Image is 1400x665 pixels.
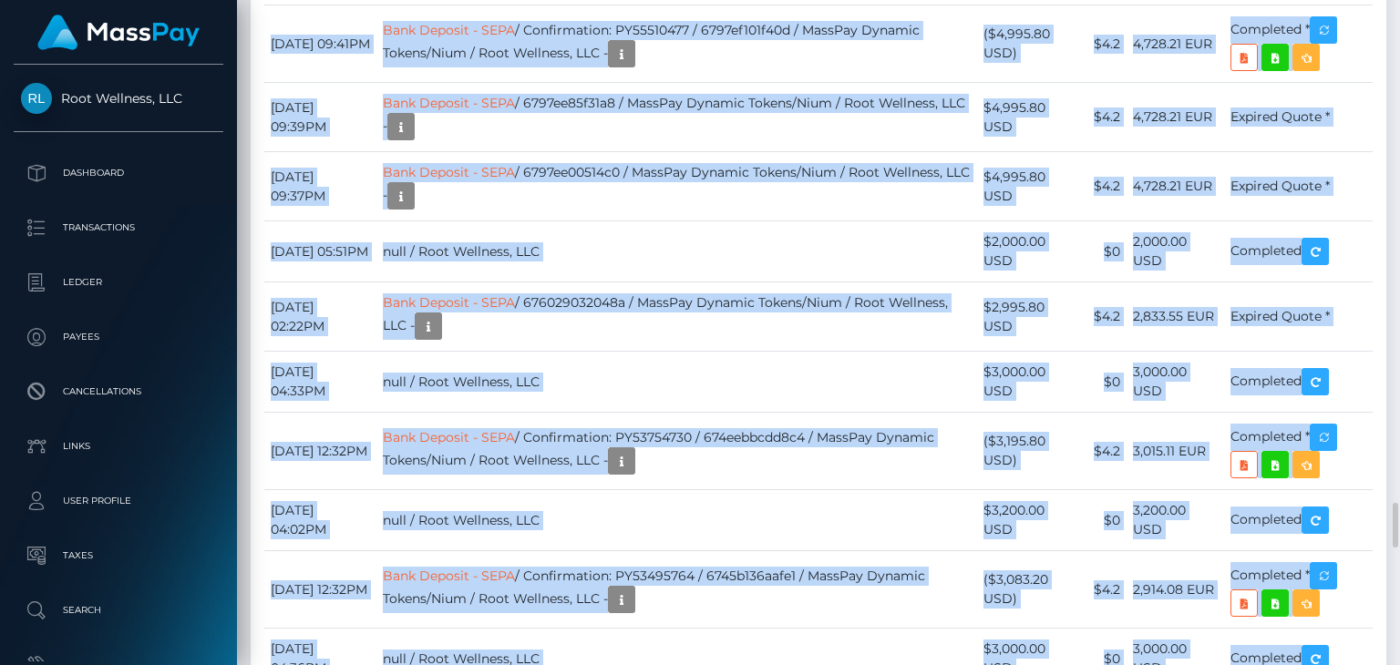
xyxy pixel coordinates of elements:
[21,542,216,569] p: Taxes
[1127,83,1225,152] td: 4,728.21 EUR
[1224,352,1373,413] td: Completed
[21,269,216,296] p: Ledger
[21,597,216,624] p: Search
[264,490,376,551] td: [DATE] 04:02PM
[977,152,1080,221] td: $4,995.80 USD
[264,352,376,413] td: [DATE] 04:33PM
[1224,152,1373,221] td: Expired Quote *
[1224,551,1373,629] td: Completed *
[21,159,216,187] p: Dashboard
[14,424,223,469] a: Links
[1127,413,1225,490] td: 3,015.11 EUR
[1127,5,1225,83] td: 4,728.21 EUR
[14,150,223,196] a: Dashboard
[14,588,223,633] a: Search
[264,551,376,629] td: [DATE] 12:32PM
[1080,5,1127,83] td: $4.2
[1080,352,1127,413] td: $0
[21,83,52,114] img: Root Wellness, LLC
[264,5,376,83] td: [DATE] 09:41PM
[376,352,977,413] td: null / Root Wellness, LLC
[1080,282,1127,352] td: $4.2
[383,294,515,311] a: Bank Deposit - SEPA
[1127,282,1225,352] td: 2,833.55 EUR
[383,568,515,584] a: Bank Deposit - SEPA
[1224,490,1373,551] td: Completed
[1224,413,1373,490] td: Completed *
[14,369,223,414] a: Cancellations
[376,490,977,551] td: null / Root Wellness, LLC
[1224,221,1373,282] td: Completed
[1224,282,1373,352] td: Expired Quote *
[264,83,376,152] td: [DATE] 09:39PM
[977,282,1080,352] td: $2,995.80 USD
[14,205,223,251] a: Transactions
[1080,413,1127,490] td: $4.2
[977,413,1080,490] td: ($3,195.80 USD)
[21,323,216,351] p: Payees
[977,83,1080,152] td: $4,995.80 USD
[376,83,977,152] td: / 6797ee85f31a8 / MassPay Dynamic Tokens/Nium / Root Wellness, LLC -
[21,433,216,460] p: Links
[1127,551,1225,629] td: 2,914.08 EUR
[376,152,977,221] td: / 6797ee00514c0 / MassPay Dynamic Tokens/Nium / Root Wellness, LLC -
[1080,152,1127,221] td: $4.2
[14,260,223,305] a: Ledger
[376,221,977,282] td: null / Root Wellness, LLC
[14,90,223,107] span: Root Wellness, LLC
[376,551,977,629] td: / Confirmation: PY53495764 / 6745b136aafe1 / MassPay Dynamic Tokens/Nium / Root Wellness, LLC -
[14,533,223,578] a: Taxes
[1127,221,1225,282] td: 2,000.00 USD
[383,22,515,38] a: Bank Deposit - SEPA
[264,221,376,282] td: [DATE] 05:51PM
[977,551,1080,629] td: ($3,083.20 USD)
[977,352,1080,413] td: $3,000.00 USD
[977,490,1080,551] td: $3,200.00 USD
[383,164,515,180] a: Bank Deposit - SEPA
[376,5,977,83] td: / Confirmation: PY55510477 / 6797ef101f40d / MassPay Dynamic Tokens/Nium / Root Wellness, LLC -
[1224,83,1373,152] td: Expired Quote *
[376,413,977,490] td: / Confirmation: PY53754730 / 674eebbcdd8c4 / MassPay Dynamic Tokens/Nium / Root Wellness, LLC -
[1127,490,1225,551] td: 3,200.00 USD
[21,378,216,405] p: Cancellations
[37,15,200,50] img: MassPay Logo
[264,152,376,221] td: [DATE] 09:37PM
[1127,152,1225,221] td: 4,728.21 EUR
[264,282,376,352] td: [DATE] 02:22PM
[383,95,515,111] a: Bank Deposit - SEPA
[1080,490,1127,551] td: $0
[21,487,216,515] p: User Profile
[14,314,223,360] a: Payees
[1080,83,1127,152] td: $4.2
[376,282,977,352] td: / 676029032048a / MassPay Dynamic Tokens/Nium / Root Wellness, LLC -
[1080,221,1127,282] td: $0
[1224,5,1373,83] td: Completed *
[264,413,376,490] td: [DATE] 12:32PM
[14,478,223,524] a: User Profile
[1127,352,1225,413] td: 3,000.00 USD
[21,214,216,241] p: Transactions
[977,221,1080,282] td: $2,000.00 USD
[1080,551,1127,629] td: $4.2
[977,5,1080,83] td: ($4,995.80 USD)
[383,429,515,445] a: Bank Deposit - SEPA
